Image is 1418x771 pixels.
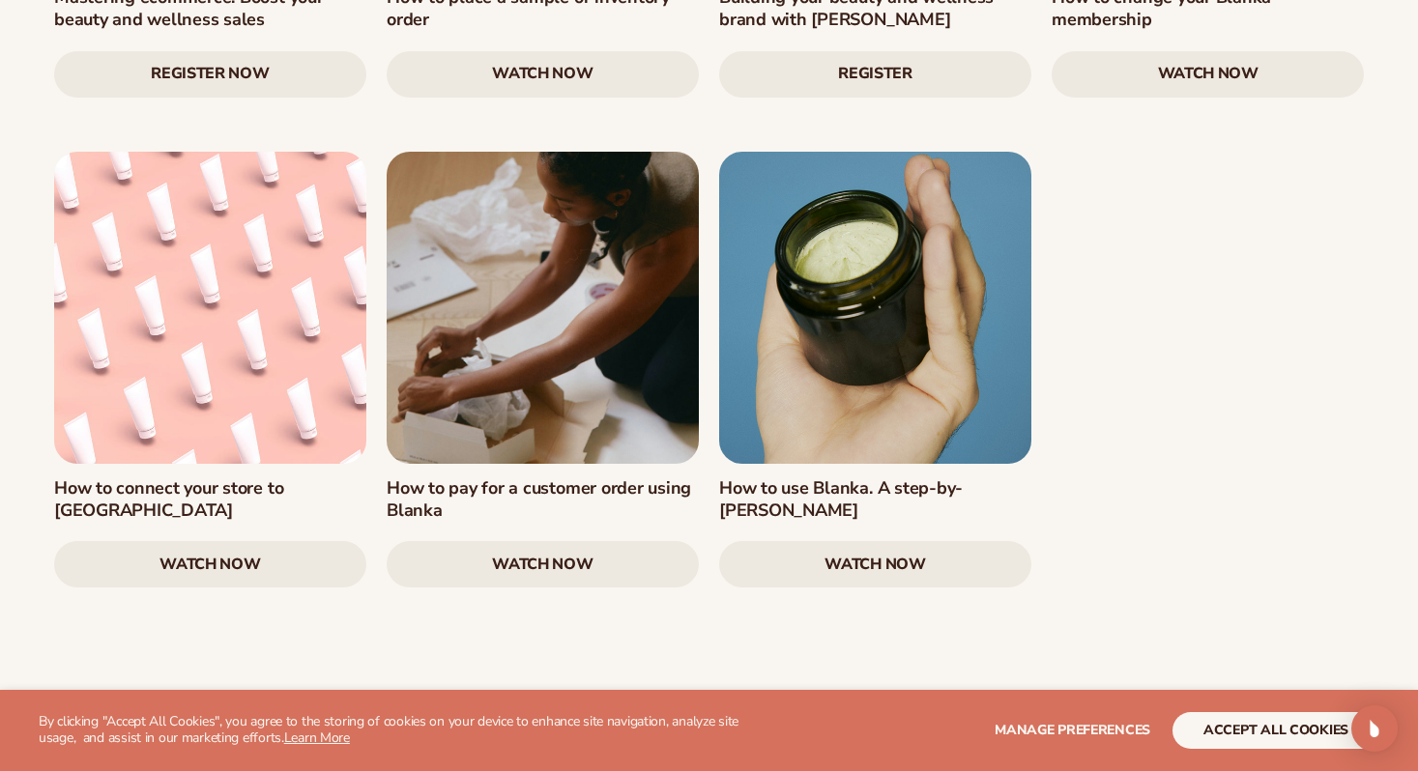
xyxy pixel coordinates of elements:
a: Learn More [284,728,350,747]
button: Manage preferences [995,712,1150,749]
div: Open Intercom Messenger [1351,705,1398,752]
span: Manage preferences [995,721,1150,739]
button: accept all cookies [1172,712,1379,749]
p: By clicking "Accept All Cookies", you agree to the storing of cookies on your device to enhance s... [39,714,752,747]
a: watch now [54,541,366,587]
h3: How to use Blanka. A step-by-[PERSON_NAME] [719,477,1031,523]
a: Register Now [54,51,366,98]
a: watch now [387,51,699,98]
h3: How to connect your store to [GEOGRAPHIC_DATA] [54,477,366,523]
a: watch now [1052,51,1364,98]
a: watch now [387,541,699,587]
a: watch now [719,541,1031,587]
h3: How to pay for a customer order using Blanka [387,477,699,523]
a: Register [719,51,1031,98]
